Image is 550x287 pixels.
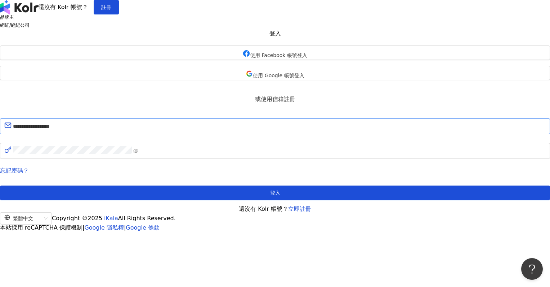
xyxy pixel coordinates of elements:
[521,258,543,280] iframe: Help Scout Beacon - Open
[133,148,138,153] span: eye-invisible
[82,224,84,231] span: |
[39,4,88,10] span: 還沒有 Kolr 帳號？
[253,73,304,78] span: 使用 Google 帳號登入
[101,4,111,10] span: 註冊
[249,95,301,104] span: 或使用信箱註冊
[126,224,160,231] a: Google 條款
[4,213,41,224] div: 繁體中文
[269,30,281,37] span: 登入
[124,224,126,231] span: |
[52,215,176,222] span: Copyright © 2025 All Rights Reserved.
[104,215,118,222] a: iKala
[270,190,280,196] span: 登入
[288,205,311,212] a: 立即註冊
[239,206,311,212] span: 還沒有 Kolr 帳號？
[250,52,307,58] span: 使用 Facebook 帳號登入
[84,224,124,231] a: Google 隱私權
